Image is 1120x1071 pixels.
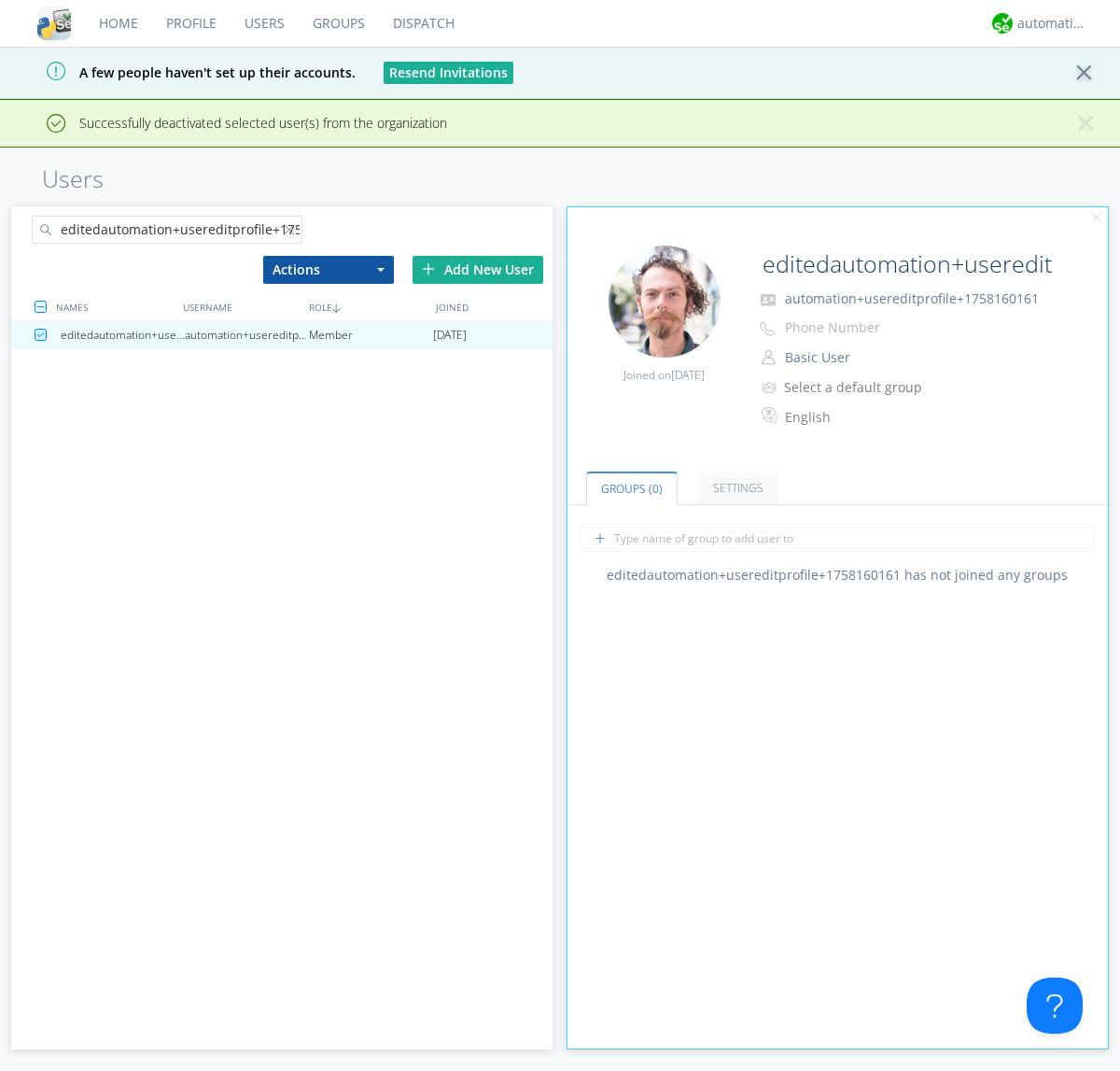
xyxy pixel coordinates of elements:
[304,293,430,320] div: ROLE
[14,114,447,132] span: Successfully deactivated selected user(s) from the organization
[32,216,302,244] input: Search users
[609,246,721,358] img: d328597032914dd2a5d67785f06a850d
[755,246,1057,283] input: Name
[11,321,553,349] a: editedautomation+usereditprofile+1758160161automation+usereditprofile+1758160161Member[DATE]
[61,321,185,349] div: editedautomation+usereditprofile+1758160161
[762,404,780,427] img: In groups with Translation enabled, this user's messages will be automatically translated to and ...
[671,367,705,383] span: [DATE]
[992,13,1013,34] img: d2d01cd9b4174d08988066c6d424eccd
[785,408,941,427] div: English
[422,262,435,275] img: plus.svg
[1027,978,1083,1034] iframe: Toggle Customer Support
[623,367,705,383] span: Joined on
[581,524,1095,552] input: Type name of group to add user to
[785,289,1039,307] span: automation+usereditprofile+1758160161
[433,321,467,349] span: [DATE]
[778,345,965,371] button: Basic User
[567,566,1109,585] div: editedautomation+usereditprofile+1758160161 has not joined any groups
[1090,212,1103,225] img: cancel.svg
[384,62,513,84] button: Resend Invitations
[760,321,775,336] img: phone-outline.svg
[784,378,940,397] div: Select a default group
[178,293,304,320] div: USERNAME
[431,293,557,320] div: JOINED
[413,256,543,284] div: Add New User
[762,374,779,400] img: icon-alert-users-thin-outline.svg
[1017,14,1087,33] div: automation+atlas
[309,321,433,349] div: Member
[263,256,394,284] button: Actions
[37,7,71,40] img: cddb5a64eb264b2086981ab96f4c1ba7
[14,63,356,81] span: A few people haven't set up their accounts.
[698,472,778,504] a: Settings
[762,350,776,365] img: person-outline.svg
[586,472,678,505] a: Groups (0)
[185,321,309,349] div: automation+usereditprofile+1758160161
[51,293,177,320] div: NAMES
